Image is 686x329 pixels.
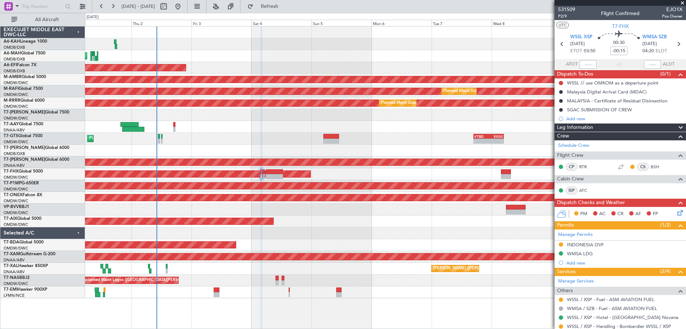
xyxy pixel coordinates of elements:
a: Manage Permits [558,231,593,238]
a: OMDB/DXB [4,151,25,156]
input: --:-- [580,60,597,69]
a: DNAA/ABV [4,127,25,133]
span: T7-AIX [4,217,17,221]
span: M-RAFI [4,87,19,91]
span: Pos Owner [662,13,682,19]
a: M-RRRRGlobal 6000 [4,98,45,103]
a: DNAA/ABV [4,163,25,168]
a: OMDW/DWC [4,104,28,109]
span: ALDT [663,61,675,68]
a: VP-BVVBBJ1 [4,205,29,209]
span: PM [580,211,587,218]
span: A6-KAH [4,39,20,44]
span: Services [557,268,576,276]
span: T7-[PERSON_NAME] [4,146,45,150]
a: OMDW/DWC [4,246,28,251]
div: Tue 7 [432,20,492,26]
a: OMDW/DWC [4,80,28,86]
div: Flight Confirmed [601,10,640,17]
div: ISP [566,187,577,194]
div: Planned Maint Dubai (Al Maktoum Intl) [89,133,160,144]
a: M-AMBRGlobal 5000 [4,75,46,79]
span: T7-[PERSON_NAME] [4,110,45,115]
button: Refresh [244,1,287,12]
button: UTC [556,22,569,28]
span: ATOT [566,61,578,68]
a: RTR [579,164,595,170]
span: Others [557,287,573,295]
div: - [488,139,503,143]
span: AF [635,211,641,218]
div: WSSL // use OMKOM as a departure point [567,80,658,86]
a: OMDB/DXB [4,45,25,50]
a: T7-NASBBJ2 [4,276,30,280]
a: T7-XALHawker 850XP [4,264,48,268]
span: (2/4) [660,267,671,275]
span: CR [617,211,623,218]
span: AC [599,211,606,218]
span: Crew [557,132,569,140]
div: WMSA LDG [567,251,593,257]
a: BSH [651,164,667,170]
span: (0/1) [660,70,671,78]
a: OMDB/DXB [4,68,25,74]
span: WSSL XSP [570,34,592,41]
div: VTBD [474,134,489,139]
span: T7-NAS [4,276,19,280]
a: OMDW/DWC [4,222,28,227]
a: T7-EMIHawker 900XP [4,287,47,292]
span: [DATE] [570,40,585,48]
span: 00:30 [613,39,625,47]
span: T7-GTS [4,134,18,138]
span: A6-EFI [4,63,17,67]
a: OMDW/DWC [4,281,28,286]
span: P2/9 [558,13,575,19]
a: T7-ONEXFalcon 8X [4,193,42,197]
span: FP [653,211,658,218]
a: T7-AIXGlobal 5000 [4,217,41,221]
div: EGSS [488,134,503,139]
a: OMDW/DWC [4,198,28,204]
a: A6-EFIFalcon 7X [4,63,36,67]
div: Planned Maint Dubai (Al Maktoum Intl) [443,86,514,97]
div: INDONESIA OVF [567,242,604,248]
a: WSSL / XSP - Hotel - [GEOGRAPHIC_DATA] Novena [567,314,678,320]
span: Leg Information [557,124,593,132]
a: T7-FHXGlobal 5000 [4,169,43,174]
a: OMDW/DWC [4,116,28,121]
span: All Aircraft [19,17,75,22]
div: - [474,139,489,143]
span: 04:20 [642,48,654,55]
a: OMDW/DWC [4,92,28,97]
span: T7-ONEX [4,193,23,197]
span: T7-XAM [4,252,20,256]
a: OMDW/DWC [4,175,28,180]
a: A6-KAHLineage 1000 [4,39,47,44]
div: CP [566,163,577,171]
div: Thu 9 [552,20,612,26]
span: ETOT [570,48,582,55]
div: Mon 6 [372,20,432,26]
span: EJO1X [662,6,682,13]
div: MALAYSIA - Certificate of Residual Disinsection [567,98,667,104]
div: CS [637,163,649,171]
div: Wed 8 [492,20,552,26]
a: T7-[PERSON_NAME]Global 7500 [4,110,69,115]
div: SGAC SUBMISSION OF CREW [567,107,632,113]
a: T7-GTSGlobal 7500 [4,134,43,138]
a: LFMN/NCE [4,293,25,298]
a: T7-[PERSON_NAME]Global 6000 [4,146,69,150]
span: Flight Crew [557,151,583,160]
button: All Aircraft [8,14,78,25]
span: Dispatch Checks and Weather [557,199,625,207]
span: M-RRRR [4,98,20,103]
a: OMDB/DXB [4,57,25,62]
a: T7-AAYGlobal 7500 [4,122,43,126]
div: Wed 1 [71,20,131,26]
div: [DATE] [86,14,99,20]
span: [DATE] - [DATE] [121,3,155,10]
div: Planned Maint Dubai (Al Maktoum Intl) [381,98,451,108]
span: Permits [557,221,574,229]
span: Cabin Crew [557,175,584,183]
a: A6-MAHGlobal 7500 [4,51,45,55]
